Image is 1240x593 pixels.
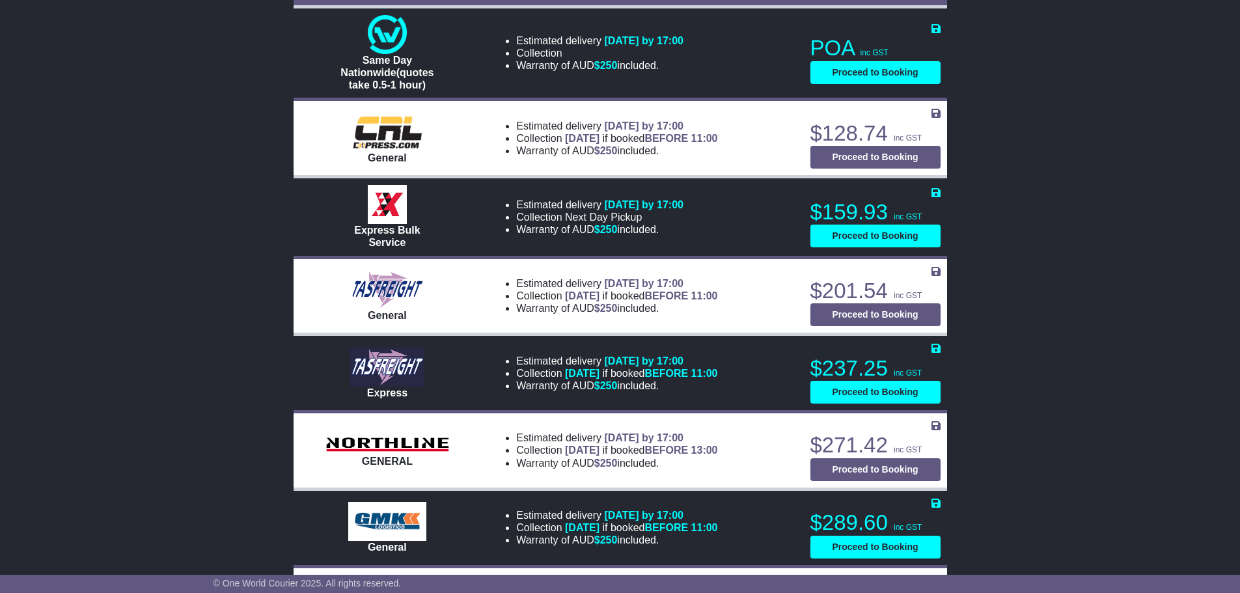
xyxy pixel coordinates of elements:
[691,368,718,379] span: 11:00
[810,199,941,225] p: $159.93
[565,522,717,533] span: if booked
[644,368,688,379] span: BEFORE
[691,133,718,144] span: 11:00
[644,290,688,301] span: BEFORE
[516,211,683,223] li: Collection
[322,434,452,456] img: Northline Distribution: GENERAL
[516,277,717,290] li: Estimated delivery
[594,303,618,314] span: $
[516,223,683,236] li: Warranty of AUD included.
[368,185,407,224] img: Border Express: Express Bulk Service
[516,432,717,444] li: Estimated delivery
[565,133,717,144] span: if booked
[368,310,407,321] span: General
[565,445,599,456] span: [DATE]
[600,303,618,314] span: 250
[594,534,618,545] span: $
[600,224,618,235] span: 250
[600,458,618,469] span: 250
[861,48,889,57] span: inc GST
[691,445,718,456] span: 13:00
[340,55,434,90] span: Same Day Nationwide(quotes take 0.5-1 hour)
[368,152,407,163] span: General
[894,212,922,221] span: inc GST
[516,355,717,367] li: Estimated delivery
[810,61,941,84] button: Proceed to Booking
[516,290,717,302] li: Collection
[644,133,688,144] span: BEFORE
[516,521,717,534] li: Collection
[810,146,941,169] button: Proceed to Booking
[516,34,683,47] li: Estimated delivery
[604,510,683,521] span: [DATE] by 17:00
[810,35,941,61] p: POA
[516,379,717,392] li: Warranty of AUD included.
[691,522,718,533] span: 11:00
[516,199,683,211] li: Estimated delivery
[644,445,688,456] span: BEFORE
[604,278,683,289] span: [DATE] by 17:00
[604,120,683,131] span: [DATE] by 17:00
[348,502,426,541] img: GMK Logistics: General
[367,387,407,398] span: Express
[362,456,413,467] span: GENERAL
[565,522,599,533] span: [DATE]
[565,368,717,379] span: if booked
[810,381,941,404] button: Proceed to Booking
[516,120,717,132] li: Estimated delivery
[565,368,599,379] span: [DATE]
[691,290,718,301] span: 11:00
[594,60,618,71] span: $
[604,432,683,443] span: [DATE] by 17:00
[565,445,717,456] span: if booked
[516,444,717,456] li: Collection
[594,224,618,235] span: $
[214,578,402,588] span: © One World Courier 2025. All rights reserved.
[810,303,941,326] button: Proceed to Booking
[345,113,430,152] img: CRL: General
[600,60,618,71] span: 250
[810,458,941,481] button: Proceed to Booking
[604,355,683,366] span: [DATE] by 17:00
[516,534,717,546] li: Warranty of AUD included.
[594,380,618,391] span: $
[810,536,941,559] button: Proceed to Booking
[350,348,424,387] img: Tasfreight: Express
[810,225,941,247] button: Proceed to Booking
[594,458,618,469] span: $
[600,380,618,391] span: 250
[894,133,922,143] span: inc GST
[604,199,683,210] span: [DATE] by 17:00
[894,291,922,300] span: inc GST
[894,368,922,378] span: inc GST
[565,290,599,301] span: [DATE]
[604,35,683,46] span: [DATE] by 17:00
[565,133,599,144] span: [DATE]
[516,367,717,379] li: Collection
[644,522,688,533] span: BEFORE
[350,270,424,309] img: Tasfreight: General
[516,47,683,59] li: Collection
[565,290,717,301] span: if booked
[810,278,941,304] p: $201.54
[810,355,941,381] p: $237.25
[516,302,717,314] li: Warranty of AUD included.
[810,510,941,536] p: $289.60
[810,432,941,458] p: $271.42
[565,212,642,223] span: Next Day Pickup
[516,59,683,72] li: Warranty of AUD included.
[368,15,407,54] img: One World Courier: Same Day Nationwide(quotes take 0.5-1 hour)
[368,542,407,553] span: General
[600,145,618,156] span: 250
[516,132,717,145] li: Collection
[894,523,922,532] span: inc GST
[894,445,922,454] span: inc GST
[810,120,941,146] p: $128.74
[516,509,717,521] li: Estimated delivery
[516,145,717,157] li: Warranty of AUD included.
[594,145,618,156] span: $
[600,534,618,545] span: 250
[516,457,717,469] li: Warranty of AUD included.
[354,225,420,248] span: Express Bulk Service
